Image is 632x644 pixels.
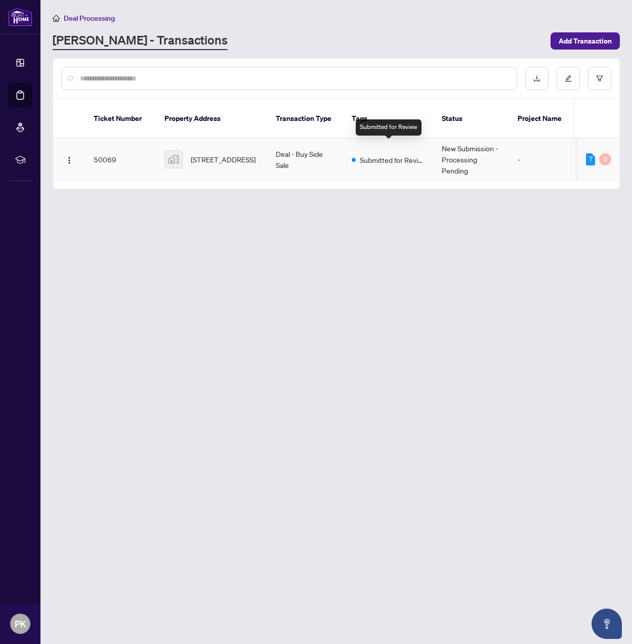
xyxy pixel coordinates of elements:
div: Submitted for Review [356,119,422,136]
button: edit [557,67,580,90]
th: Property Address [156,99,268,139]
th: Project Name [510,99,570,139]
td: New Submission - Processing Pending [434,139,510,181]
span: PK [15,617,26,631]
a: [PERSON_NAME] - Transactions [53,32,228,50]
button: Logo [61,151,77,167]
span: Deal Processing [64,14,115,23]
th: MLS # [570,99,631,139]
button: download [525,67,549,90]
span: filter [596,75,603,82]
span: download [533,75,540,82]
span: home [53,15,60,22]
td: - [510,139,570,181]
span: Add Transaction [559,33,612,49]
th: Status [434,99,510,139]
button: filter [588,67,611,90]
img: Logo [65,156,73,164]
th: Transaction Type [268,99,344,139]
img: thumbnail-img [165,151,182,168]
button: Add Transaction [551,32,620,50]
button: Open asap [592,609,622,639]
th: Tags [344,99,434,139]
span: edit [565,75,572,82]
td: 50069 [86,139,156,181]
img: logo [8,8,32,26]
div: 7 [586,153,595,165]
span: Submitted for Review [360,154,426,165]
td: Deal - Buy Side Sale [268,139,344,181]
div: 0 [599,153,611,165]
span: [STREET_ADDRESS] [191,154,256,165]
th: Ticket Number [86,99,156,139]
